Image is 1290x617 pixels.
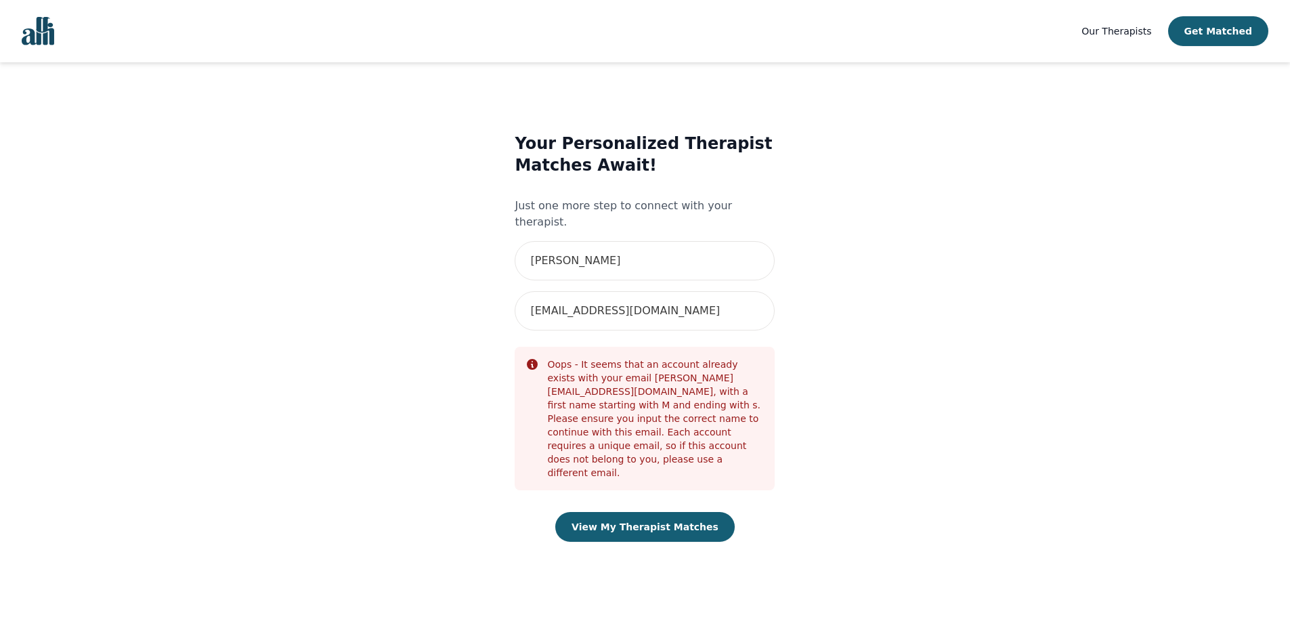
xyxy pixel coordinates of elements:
span: Our Therapists [1081,26,1151,37]
input: Email [515,291,775,331]
h3: Your Personalized Therapist Matches Await! [515,133,775,176]
input: First Name [515,241,775,280]
button: View My Therapist Matches [555,512,735,542]
a: Our Therapists [1081,23,1151,39]
button: Get Matched [1168,16,1268,46]
span: Oops - [547,359,578,370]
p: Just one more step to connect with your therapist. [515,198,775,230]
img: alli logo [22,17,54,45]
div: It seems that an account already exists with your email [PERSON_NAME][EMAIL_ADDRESS][DOMAIN_NAME]... [547,358,764,480]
